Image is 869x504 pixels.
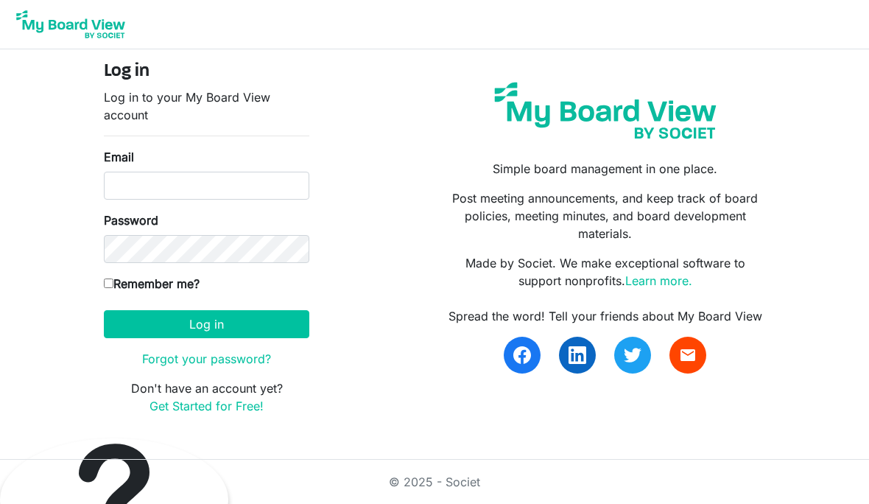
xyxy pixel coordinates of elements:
p: Log in to your My Board View account [104,88,309,124]
label: Email [104,148,134,166]
a: Forgot your password? [142,351,271,366]
img: twitter.svg [624,346,641,364]
input: Remember me? [104,279,113,288]
p: Made by Societ. We make exceptional software to support nonprofits. [446,254,765,290]
a: email [669,337,706,374]
span: email [679,346,697,364]
a: Learn more. [625,273,692,288]
div: Spread the word! Tell your friends about My Board View [446,307,765,325]
a: © 2025 - Societ [389,475,480,489]
button: Log in [104,310,309,338]
img: linkedin.svg [569,346,586,364]
p: Simple board management in one place. [446,160,765,178]
img: My Board View Logo [12,6,130,43]
p: Post meeting announcements, and keep track of board policies, meeting minutes, and board developm... [446,189,765,242]
img: my-board-view-societ.svg [485,73,725,148]
h4: Log in [104,61,309,83]
img: facebook.svg [513,346,531,364]
label: Password [104,211,158,229]
label: Remember me? [104,275,200,293]
p: Don't have an account yet? [104,379,309,415]
a: Get Started for Free! [149,399,264,413]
